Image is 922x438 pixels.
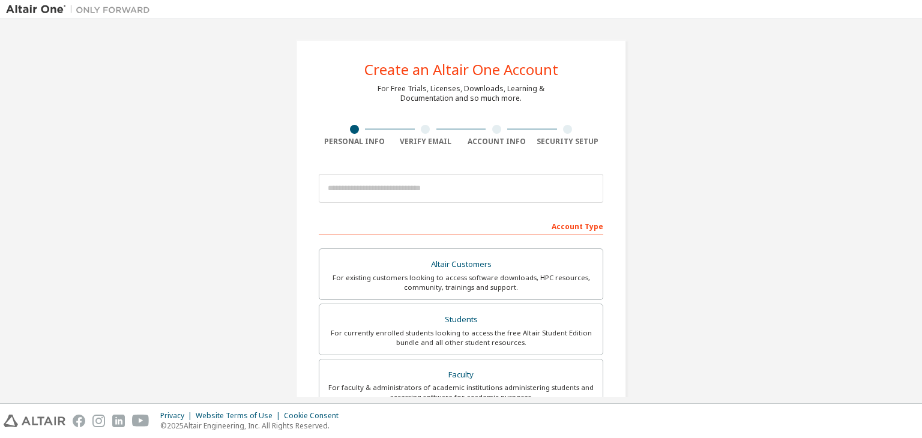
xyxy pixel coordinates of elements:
div: Faculty [327,367,595,383]
img: instagram.svg [92,415,105,427]
div: For existing customers looking to access software downloads, HPC resources, community, trainings ... [327,273,595,292]
p: © 2025 Altair Engineering, Inc. All Rights Reserved. [160,421,346,431]
div: For currently enrolled students looking to access the free Altair Student Edition bundle and all ... [327,328,595,347]
img: linkedin.svg [112,415,125,427]
img: Altair One [6,4,156,16]
img: facebook.svg [73,415,85,427]
div: Create an Altair One Account [364,62,558,77]
div: Verify Email [390,137,462,146]
div: Security Setup [532,137,604,146]
div: For faculty & administrators of academic institutions administering students and accessing softwa... [327,383,595,402]
div: Altair Customers [327,256,595,273]
div: Personal Info [319,137,390,146]
div: Privacy [160,411,196,421]
div: Cookie Consent [284,411,346,421]
img: youtube.svg [132,415,149,427]
div: Account Info [461,137,532,146]
div: Website Terms of Use [196,411,284,421]
div: For Free Trials, Licenses, Downloads, Learning & Documentation and so much more. [378,84,544,103]
div: Account Type [319,216,603,235]
img: altair_logo.svg [4,415,65,427]
div: Students [327,311,595,328]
